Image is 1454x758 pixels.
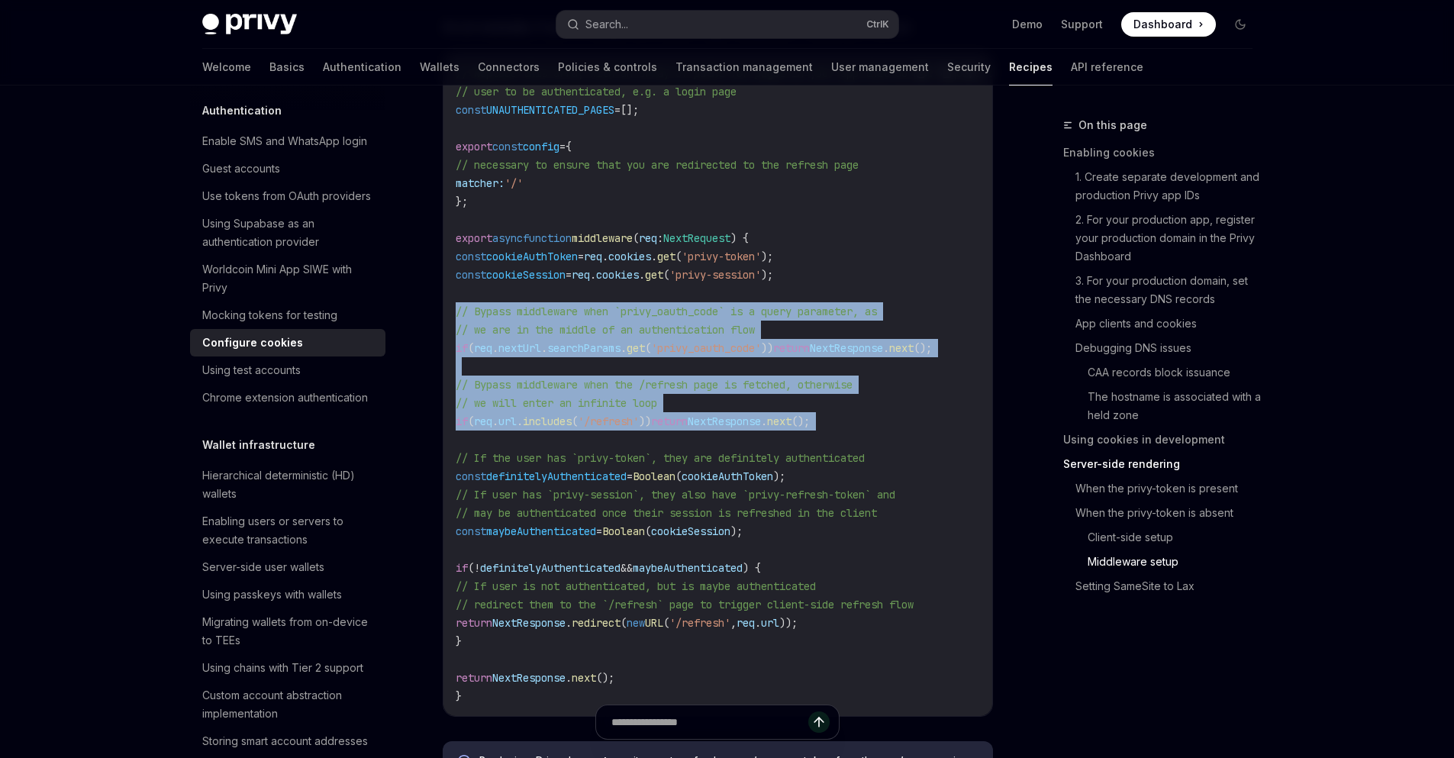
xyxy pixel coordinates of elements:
a: Custom account abstraction implementation [190,682,385,727]
a: Enabling users or servers to execute transactions [190,508,385,553]
span: matcher: [456,176,505,190]
span: NextResponse [810,341,883,355]
span: NextResponse [688,414,761,428]
span: (); [596,671,614,685]
span: . [761,414,767,428]
span: '/refresh' [578,414,639,428]
span: = [559,140,566,153]
a: Policies & controls [558,49,657,85]
span: if [456,561,468,575]
span: . [492,414,498,428]
span: . [492,341,498,355]
span: next [572,671,596,685]
span: export [456,140,492,153]
a: Worldcoin Mini App SIWE with Privy [190,256,385,302]
div: Storing smart account addresses [202,732,368,750]
span: NextResponse [492,616,566,630]
a: When the privy-token is present [1075,476,1265,501]
span: cookieSession [651,524,730,538]
span: : [657,231,663,245]
span: req [474,414,492,428]
span: // necessary to ensure that you are redirected to the refresh page [456,158,859,172]
span: // Bypass middleware when the /refresh page is fetched, otherwise [456,378,853,392]
span: req [584,250,602,263]
div: Using test accounts [202,361,301,379]
h5: Wallet infrastructure [202,436,315,454]
span: function [523,231,572,245]
span: . [590,268,596,282]
div: Search... [585,15,628,34]
a: Debugging DNS issues [1075,336,1265,360]
span: (); [914,341,932,355]
span: // If the user has `privy-token`, they are definitely authenticated [456,451,865,465]
span: definitelyAuthenticated [486,469,627,483]
span: = [614,103,621,117]
span: ); [773,469,785,483]
span: UNAUTHENTICATED_PAGES [486,103,614,117]
a: Connectors [478,49,540,85]
span: get [627,341,645,355]
span: = [627,469,633,483]
span: // user to be authenticated, e.g. a login page [456,85,737,98]
span: const [456,469,486,483]
span: middleware [572,231,633,245]
a: Configure cookies [190,329,385,356]
span: maybeAuthenticated [486,524,596,538]
a: Use tokens from OAuth providers [190,182,385,210]
span: url [761,616,779,630]
span: ( [468,561,474,575]
span: const [492,140,523,153]
span: } [456,634,462,648]
a: Storing smart account addresses [190,727,385,755]
span: // we will enter an infinite loop [456,396,657,410]
span: cookies [596,268,639,282]
span: []; [621,103,639,117]
span: return [456,616,492,630]
a: Using cookies in development [1063,427,1265,452]
span: maybeAuthenticated [633,561,743,575]
span: = [578,250,584,263]
a: Support [1061,17,1103,32]
span: . [755,616,761,630]
span: return [773,341,810,355]
div: Mocking tokens for testing [202,306,337,324]
a: Middleware setup [1088,550,1265,574]
span: cookieAuthToken [486,250,578,263]
div: Migrating wallets from on-device to TEEs [202,613,376,650]
div: Custom account abstraction implementation [202,686,376,723]
a: Authentication [323,49,401,85]
a: 3. For your production domain, set the necessary DNS records [1075,269,1265,311]
span: if [456,414,468,428]
span: definitelyAuthenticated [480,561,621,575]
a: Using Supabase as an authentication provider [190,210,385,256]
button: Send message [808,711,830,733]
a: Enable SMS and WhatsApp login [190,127,385,155]
span: Dashboard [1133,17,1192,32]
a: Demo [1012,17,1043,32]
img: dark logo [202,14,297,35]
span: . [566,616,572,630]
a: Transaction management [675,49,813,85]
a: API reference [1071,49,1143,85]
div: Server-side user wallets [202,558,324,576]
span: . [883,341,889,355]
a: Wallets [420,49,459,85]
span: url [498,414,517,428]
span: const [456,268,486,282]
span: new [627,616,645,630]
div: Use tokens from OAuth providers [202,187,371,205]
span: const [456,524,486,538]
span: = [596,524,602,538]
span: const [456,103,486,117]
a: App clients and cookies [1075,311,1265,336]
span: , [730,616,737,630]
span: get [645,268,663,282]
span: ); [761,250,773,263]
span: // may be authenticated once their session is refreshed in the client [456,506,877,520]
span: cookieAuthToken [682,469,773,483]
span: NextResponse [492,671,566,685]
a: CAA records block issuance [1088,360,1265,385]
span: get [657,250,675,263]
span: return [651,414,688,428]
span: On this page [1078,116,1147,134]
